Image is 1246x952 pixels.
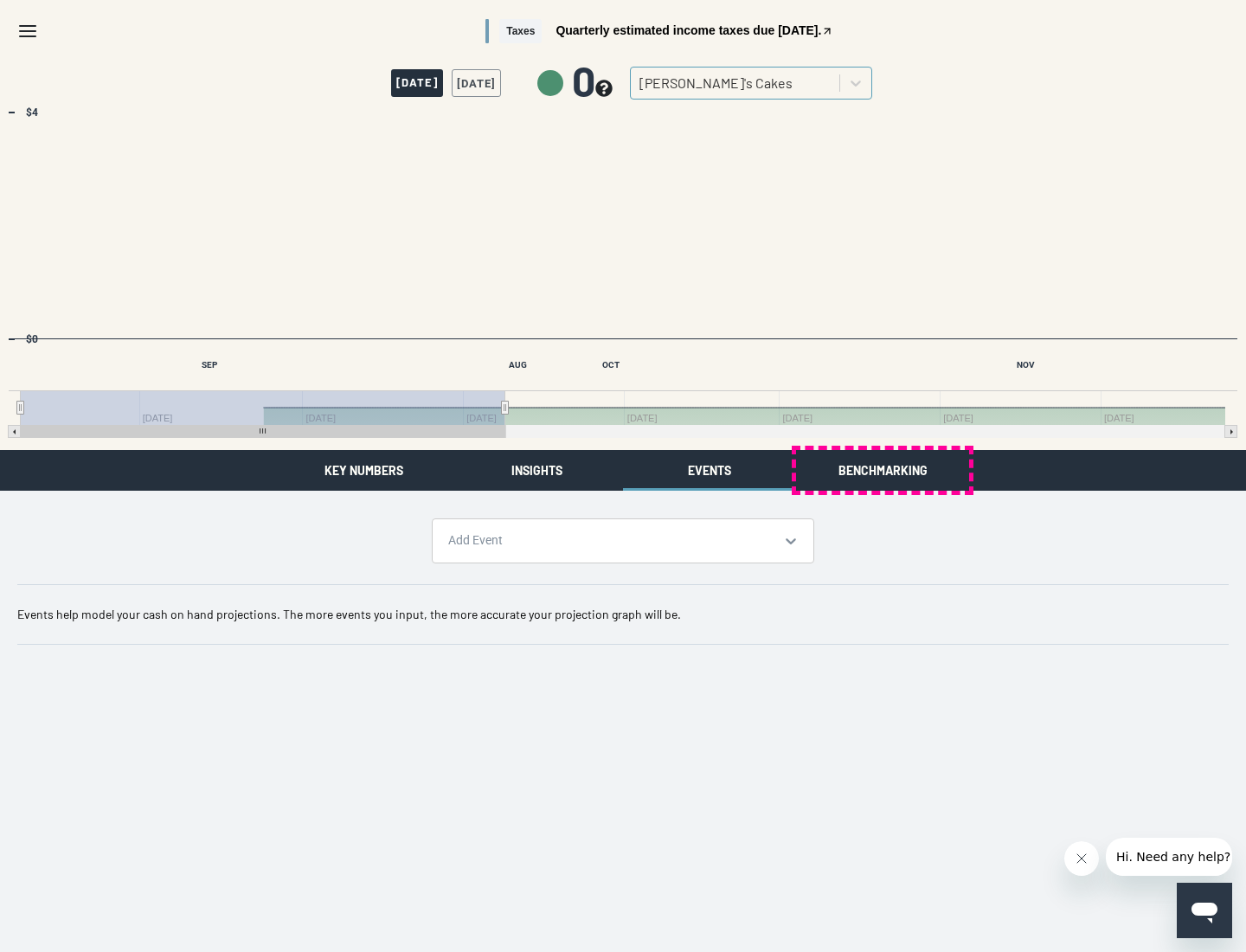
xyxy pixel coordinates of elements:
[623,450,796,491] button: Events
[26,106,38,119] text: $4
[452,69,501,97] button: [DATE]
[448,532,773,550] div: Add Event
[602,360,620,370] text: OCT
[391,69,443,97] span: [DATE]
[7,338,1229,341] g: Past/Projected Data, series 1 of 4 with 93 data points. Y axis, values. X axis, Time.
[572,60,613,101] span: 0
[17,21,38,42] svg: Menu
[485,19,833,44] button: TaxesQuarterly estimated income taxes due [DATE].
[1106,838,1232,876] iframe: Message from company
[1177,883,1232,938] iframe: Button to launch messaging window
[595,80,613,100] button: see more about your cashflow projection
[17,606,1229,623] p: Events help model your cash on hand projections. The more events you input, the more accurate you...
[26,333,38,345] text: $0
[1017,360,1035,370] text: NOV
[202,360,218,370] text: SEP
[277,450,450,491] button: Key Numbers
[450,450,623,491] button: Insights
[1064,841,1099,876] iframe: Close message
[509,360,527,370] text: AUG
[796,450,969,491] button: Benchmarking
[499,19,542,44] span: Taxes
[556,24,821,36] span: Quarterly estimated income taxes due [DATE].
